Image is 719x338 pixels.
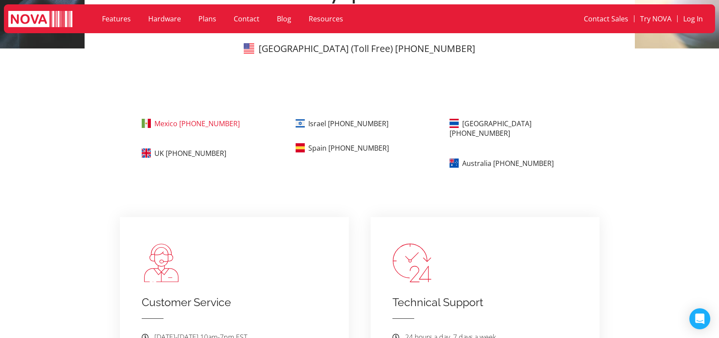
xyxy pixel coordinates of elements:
a: Features [93,9,140,29]
a: Mexico [PHONE_NUMBER] [154,119,240,128]
a: [GEOGRAPHIC_DATA] (Toll Free) [PHONE_NUMBER] [259,42,475,55]
nav: Menu [93,9,494,29]
a: Israel [PHONE_NUMBER] [308,119,388,128]
img: logo white [8,11,72,29]
h4: Technical Support [392,296,578,309]
a: Try NOVA [634,9,677,29]
a: Contact [225,9,268,29]
a: UK [PHONE_NUMBER] [154,148,226,158]
div: Open Intercom Messenger [689,308,710,329]
a: Plans [190,9,225,29]
a: Blog [268,9,300,29]
a: Hardware [140,9,190,29]
nav: Menu [504,9,708,29]
a: Log In [678,9,709,29]
a: Spain [PHONE_NUMBER] [308,143,389,153]
a: Contact Sales [578,9,634,29]
a: Australia [PHONE_NUMBER] [462,159,554,168]
h4: Customer Service [142,296,327,309]
a: [GEOGRAPHIC_DATA] [PHONE_NUMBER] [450,119,532,138]
a: Resources [300,9,352,29]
